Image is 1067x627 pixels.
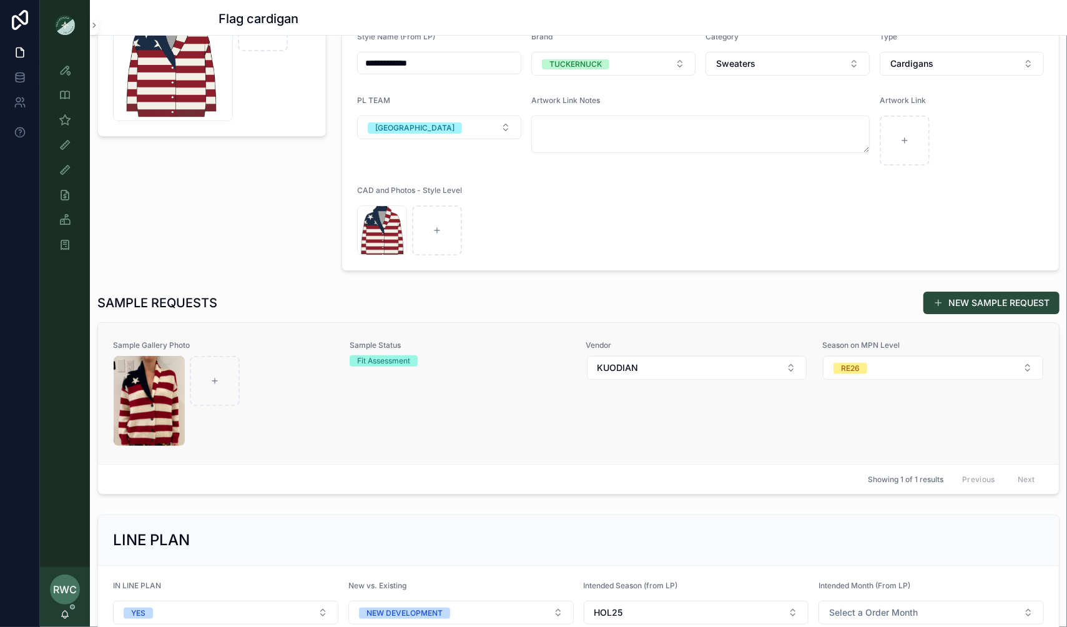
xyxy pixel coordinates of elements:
h1: SAMPLE REQUESTS [97,294,217,312]
button: Select Button [348,601,574,625]
span: Vendor [586,340,808,350]
span: Artwork Link [880,96,926,105]
div: NEW DEVELOPMENT [366,608,443,619]
button: Select Button [531,52,696,76]
span: Cardigans [890,57,933,70]
h2: LINE PLAN [113,530,190,550]
button: Select Button [587,356,807,380]
div: YES [131,608,145,619]
span: KUODIAN [597,362,639,374]
span: CAD and Photos - Style Level [357,185,462,195]
span: HOL25 [594,606,623,619]
span: New vs. Existing [348,581,406,590]
button: Select Button [880,52,1044,76]
span: Sweaters [716,57,755,70]
span: Category [706,32,739,41]
span: IN LINE PLAN [113,581,161,590]
span: Brand [531,32,553,41]
a: Sample Gallery PhotoScreenshot-2025-08-11-112932.pngSample StatusFit AssessmentVendorSelect Butto... [98,323,1059,464]
div: RE26 [841,363,860,374]
span: Intended Month (From LP) [819,581,910,590]
button: Select Button [819,601,1044,625]
img: Screenshot-2025-08-11-112932.png [114,356,185,446]
div: TUCKERNUCK [549,59,602,69]
h1: Flag cardigan [219,10,299,27]
span: Type [880,32,897,41]
img: App logo [55,15,75,35]
span: Artwork Link Notes [531,96,600,105]
button: NEW SAMPLE REQUEST [923,292,1060,314]
button: Select Button [823,356,1043,380]
span: RWC [53,582,77,597]
button: Select Button [113,601,338,625]
div: scrollable content [40,50,90,272]
button: Select Button [357,116,521,139]
div: Fit Assessment [357,355,410,367]
span: Sample Gallery Photo [113,340,335,350]
span: Intended Season (from LP) [584,581,678,590]
span: Sample Status [350,340,571,350]
span: Season on MPN Level [822,340,1044,350]
span: Showing 1 of 1 results [868,475,943,485]
button: Select Button [706,52,870,76]
div: [GEOGRAPHIC_DATA] [375,122,455,134]
span: PL TEAM [357,96,390,105]
span: Select a Order Month [829,606,918,619]
span: Style Name (From LP) [357,32,435,41]
button: Select Button [584,601,809,625]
